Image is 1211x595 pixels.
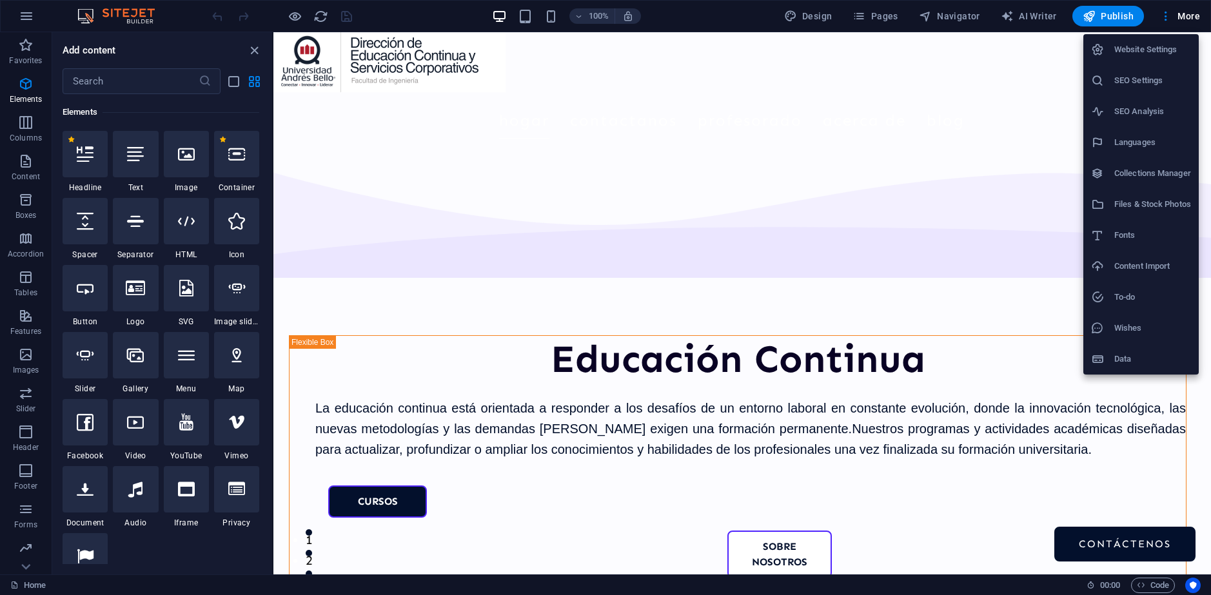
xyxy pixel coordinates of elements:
[1114,42,1191,57] h6: Website Settings
[1114,73,1191,88] h6: SEO Settings
[1114,351,1191,367] h6: Data
[1114,320,1191,336] h6: Wishes
[1114,166,1191,181] h6: Collections Manager
[1114,258,1191,274] h6: Content Import
[1114,135,1191,150] h6: Languages
[1114,104,1191,119] h6: SEO Analysis
[1114,197,1191,212] h6: Files & Stock Photos
[1114,289,1191,305] h6: To-do
[1114,228,1191,243] h6: Fonts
